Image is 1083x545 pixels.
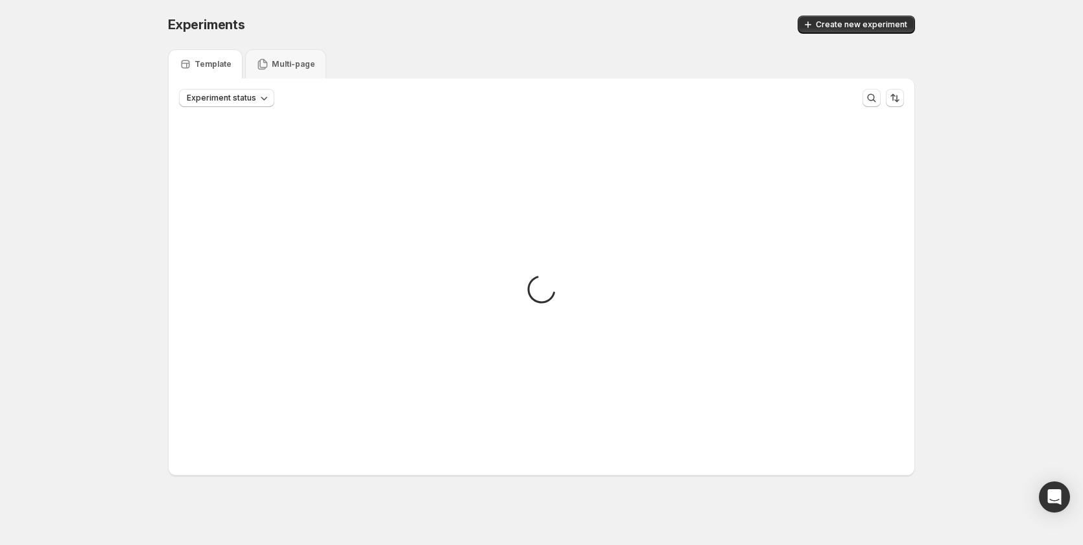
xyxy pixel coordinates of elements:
button: Sort the results [886,89,904,107]
span: Experiment status [187,93,256,103]
button: Create new experiment [798,16,915,34]
p: Template [195,59,232,69]
div: Open Intercom Messenger [1039,481,1070,513]
span: Create new experiment [816,19,907,30]
button: Experiment status [179,89,274,107]
span: Experiments [168,17,245,32]
p: Multi-page [272,59,315,69]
